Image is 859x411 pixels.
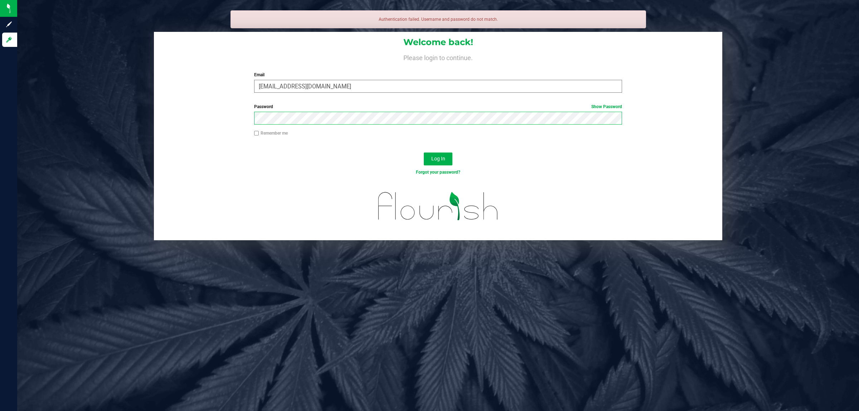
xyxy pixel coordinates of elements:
[5,21,13,28] inline-svg: Sign up
[154,53,722,62] h4: Please login to continue.
[254,72,622,78] label: Email
[254,131,259,136] input: Remember me
[424,153,452,165] button: Log In
[591,104,622,109] a: Show Password
[254,104,273,109] span: Password
[254,130,288,136] label: Remember me
[154,38,722,47] h1: Welcome back!
[230,10,646,28] div: Authentication failed. Username and password do not match.
[5,36,13,43] inline-svg: Log in
[431,156,445,161] span: Log In
[367,183,509,229] img: flourish_logo.svg
[416,170,460,175] a: Forgot your password?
